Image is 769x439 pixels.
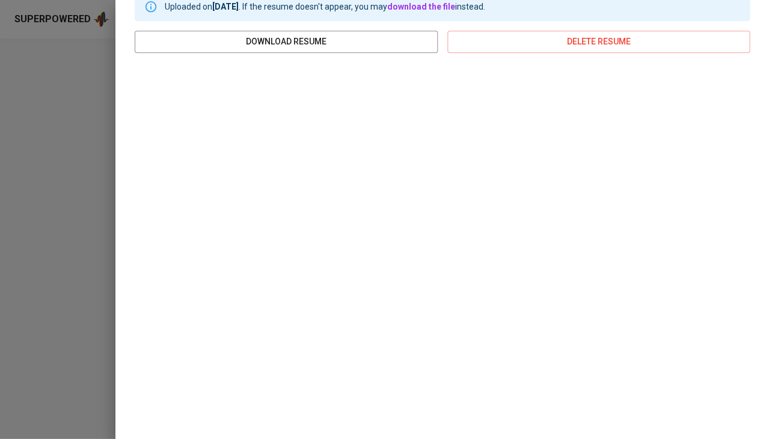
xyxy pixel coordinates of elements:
button: delete resume [447,31,750,53]
iframe: d207bb7f282cf44d369745a4e132ef77.pdf [135,62,750,423]
a: download the file [387,2,455,11]
b: [DATE] [212,2,239,11]
span: download resume [144,34,428,49]
span: delete resume [457,34,741,49]
button: download resume [135,31,438,53]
